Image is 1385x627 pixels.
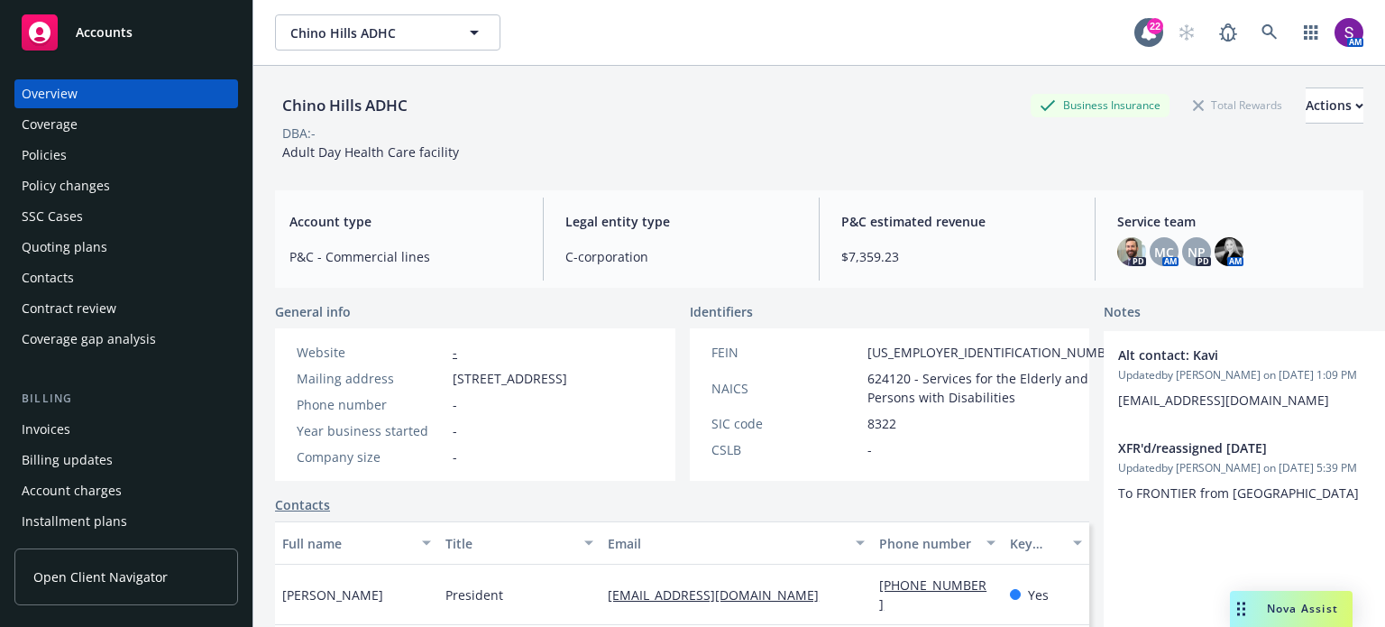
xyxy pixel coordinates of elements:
[14,507,238,536] a: Installment plans
[453,421,457,440] span: -
[867,343,1125,362] span: [US_EMPLOYER_IDENTIFICATION_NUMBER]
[297,343,445,362] div: Website
[275,495,330,514] a: Contacts
[1210,14,1246,51] a: Report a Bug
[22,171,110,200] div: Policy changes
[711,343,860,362] div: FEIN
[1169,14,1205,51] a: Start snowing
[297,369,445,388] div: Mailing address
[22,263,74,292] div: Contacts
[872,521,1002,565] button: Phone number
[1118,392,1329,409] span: [EMAIL_ADDRESS][DOMAIN_NAME]
[1335,18,1363,47] img: photo
[297,447,445,466] div: Company size
[445,534,574,553] div: Title
[879,534,975,553] div: Phone number
[445,586,503,604] span: President
[1104,302,1141,324] span: Notes
[1118,346,1385,364] span: Alt contact: Kavi
[1230,591,1353,627] button: Nova Assist
[22,141,67,170] div: Policies
[438,521,601,565] button: Title
[1230,591,1252,627] div: Drag to move
[14,110,238,139] a: Coverage
[453,395,457,414] span: -
[297,395,445,414] div: Phone number
[282,586,383,604] span: [PERSON_NAME]
[14,263,238,292] a: Contacts
[14,79,238,108] a: Overview
[879,576,986,613] a: [PHONE_NUMBER]
[22,415,70,444] div: Invoices
[1117,237,1146,266] img: photo
[14,390,238,408] div: Billing
[14,202,238,231] a: SSC Cases
[1031,94,1169,116] div: Business Insurance
[22,202,83,231] div: SSC Cases
[290,23,446,42] span: Chino Hills ADHC
[453,344,457,361] a: -
[841,247,1073,266] span: $7,359.23
[711,414,860,433] div: SIC code
[275,94,415,117] div: Chino Hills ADHC
[275,521,438,565] button: Full name
[289,212,521,231] span: Account type
[297,421,445,440] div: Year business started
[1010,534,1062,553] div: Key contact
[711,379,860,398] div: NAICS
[289,247,521,266] span: P&C - Commercial lines
[711,440,860,459] div: CSLB
[608,534,845,553] div: Email
[1267,601,1338,616] span: Nova Assist
[1252,14,1288,51] a: Search
[1306,88,1363,124] button: Actions
[1188,243,1206,262] span: NP
[1117,212,1349,231] span: Service team
[22,476,122,505] div: Account charges
[14,446,238,475] a: Billing updates
[867,369,1125,407] span: 624120 - Services for the Elderly and Persons with Disabilities
[22,446,113,475] div: Billing updates
[33,567,168,586] span: Open Client Navigator
[841,212,1073,231] span: P&C estimated revenue
[867,440,872,459] span: -
[1184,94,1291,116] div: Total Rewards
[275,14,500,51] button: Chino Hills ADHC
[22,294,116,323] div: Contract review
[282,143,459,161] span: Adult Day Health Care facility
[1293,14,1329,51] a: Switch app
[22,79,78,108] div: Overview
[867,414,896,433] span: 8322
[14,294,238,323] a: Contract review
[282,124,316,143] div: DBA: -
[1147,18,1163,34] div: 22
[14,141,238,170] a: Policies
[14,233,238,262] a: Quoting plans
[14,7,238,58] a: Accounts
[14,476,238,505] a: Account charges
[14,171,238,200] a: Policy changes
[22,233,107,262] div: Quoting plans
[1118,438,1385,457] span: XFR'd/reassigned [DATE]
[275,302,351,321] span: General info
[690,302,753,321] span: Identifiers
[76,25,133,40] span: Accounts
[453,369,567,388] span: [STREET_ADDRESS]
[282,534,411,553] div: Full name
[1306,88,1363,123] div: Actions
[565,212,797,231] span: Legal entity type
[453,447,457,466] span: -
[22,507,127,536] div: Installment plans
[14,325,238,354] a: Coverage gap analysis
[1003,521,1089,565] button: Key contact
[1215,237,1243,266] img: photo
[14,415,238,444] a: Invoices
[565,247,797,266] span: C-corporation
[1028,586,1049,604] span: Yes
[601,521,872,565] button: Email
[22,110,78,139] div: Coverage
[608,586,833,604] a: [EMAIL_ADDRESS][DOMAIN_NAME]
[22,325,156,354] div: Coverage gap analysis
[1154,243,1174,262] span: MC
[1118,484,1359,502] span: To FRONTIER from [GEOGRAPHIC_DATA]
